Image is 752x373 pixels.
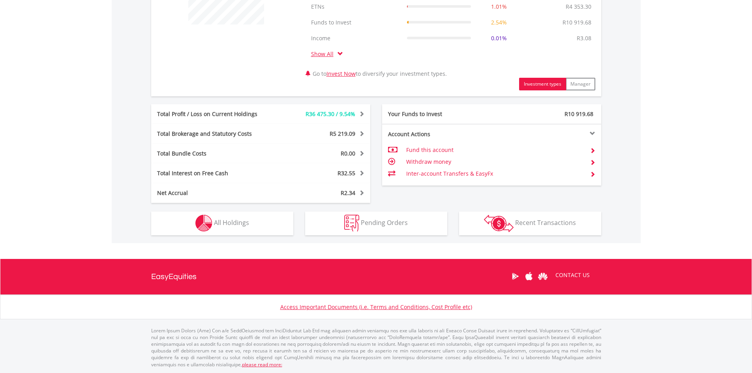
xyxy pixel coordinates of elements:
[515,218,576,227] span: Recent Transactions
[382,110,492,118] div: Your Funds to Invest
[475,15,523,30] td: 2.54%
[326,70,356,77] a: Invest Now
[536,264,550,289] a: Huawei
[519,78,566,90] button: Investment types
[573,30,595,46] td: R3.08
[341,189,355,197] span: R2.34
[341,150,355,157] span: R0.00
[406,144,583,156] td: Fund this account
[307,15,403,30] td: Funds to Invest
[522,264,536,289] a: Apple
[151,259,197,294] a: EasyEquities
[475,30,523,46] td: 0.01%
[484,215,514,232] img: transactions-zar-wht.png
[406,156,583,168] td: Withdraw money
[564,110,593,118] span: R10 919.68
[311,50,338,58] a: Show All
[151,189,279,197] div: Net Accrual
[305,212,447,235] button: Pending Orders
[280,303,472,311] a: Access Important Documents (i.e. Terms and Conditions, Cost Profile etc)
[306,110,355,118] span: R36 475.30 / 9.54%
[550,264,595,286] a: CONTACT US
[151,150,279,157] div: Total Bundle Costs
[151,130,279,138] div: Total Brokerage and Statutory Costs
[338,169,355,177] span: R32.55
[382,130,492,138] div: Account Actions
[151,327,601,368] p: Lorem Ipsum Dolors (Ame) Con a/e SeddOeiusmod tem InciDiduntut Lab Etd mag aliquaen admin veniamq...
[242,361,282,368] a: please read more:
[151,110,279,118] div: Total Profit / Loss on Current Holdings
[559,15,595,30] td: R10 919.68
[508,264,522,289] a: Google Play
[195,215,212,232] img: holdings-wht.png
[344,215,359,232] img: pending_instructions-wht.png
[330,130,355,137] span: R5 219.09
[566,78,595,90] button: Manager
[307,30,403,46] td: Income
[151,169,279,177] div: Total Interest on Free Cash
[214,218,249,227] span: All Holdings
[459,212,601,235] button: Recent Transactions
[151,212,293,235] button: All Holdings
[406,168,583,180] td: Inter-account Transfers & EasyFx
[361,218,408,227] span: Pending Orders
